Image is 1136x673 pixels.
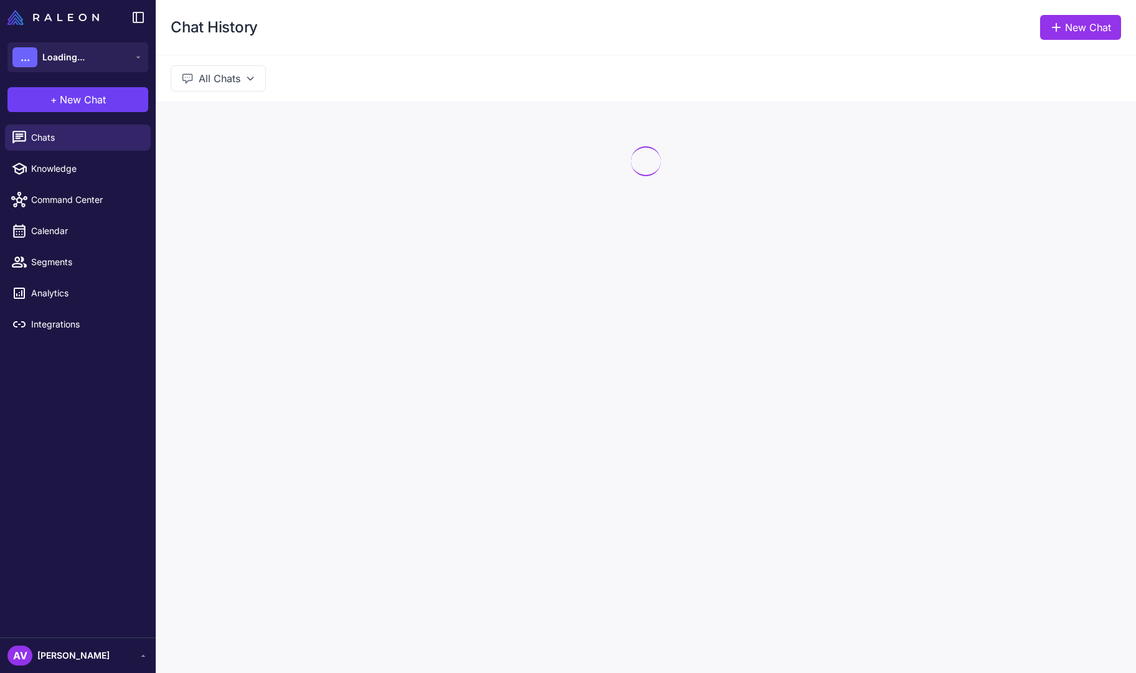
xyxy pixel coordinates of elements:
[5,156,151,182] a: Knowledge
[42,50,85,64] span: Loading...
[50,92,57,107] span: +
[5,125,151,151] a: Chats
[31,318,141,331] span: Integrations
[7,646,32,666] div: AV
[171,17,258,37] h1: Chat History
[171,65,266,92] button: All Chats
[31,131,141,144] span: Chats
[5,280,151,306] a: Analytics
[5,187,151,213] a: Command Center
[31,286,141,300] span: Analytics
[5,218,151,244] a: Calendar
[5,249,151,275] a: Segments
[37,649,110,662] span: [PERSON_NAME]
[1040,15,1121,40] a: New Chat
[60,92,106,107] span: New Chat
[5,311,151,337] a: Integrations
[7,42,148,72] button: ...Loading...
[7,87,148,112] button: +New Chat
[7,10,99,25] img: Raleon Logo
[31,162,141,176] span: Knowledge
[12,47,37,67] div: ...
[31,255,141,269] span: Segments
[31,224,141,238] span: Calendar
[31,193,141,207] span: Command Center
